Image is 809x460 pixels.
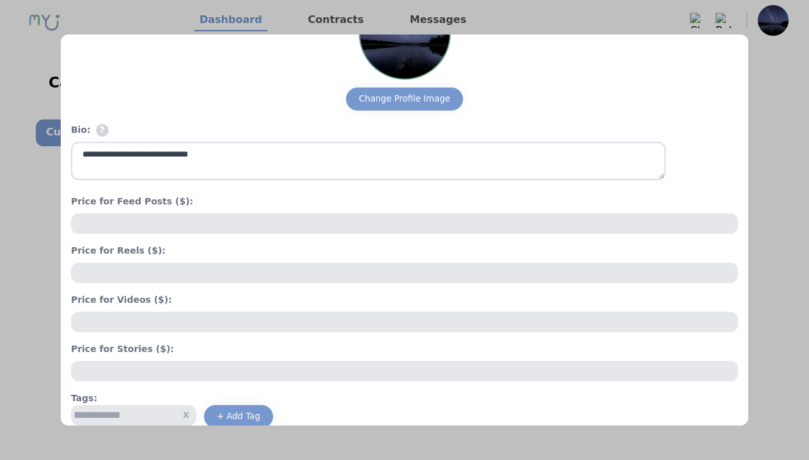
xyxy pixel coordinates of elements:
div: Change Profile Image [359,93,450,105]
h4: Tags: [71,392,738,405]
h4: Bio: [71,123,738,137]
h4: Price for Stories ($): [71,342,738,356]
h4: Price for Reels ($): [71,244,738,257]
div: + Add Tag [217,410,260,423]
span: x [177,407,196,423]
h4: Price for Feed Posts ($): [71,195,738,208]
h4: Price for Videos ($): [71,293,738,307]
span: Tell potential clients about yourself! Who are you as a creator or an influencer? What causes mot... [96,124,109,137]
button: + Add Tag [204,405,273,428]
button: Change Profile Image [346,88,463,111]
button: x [177,404,196,424]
